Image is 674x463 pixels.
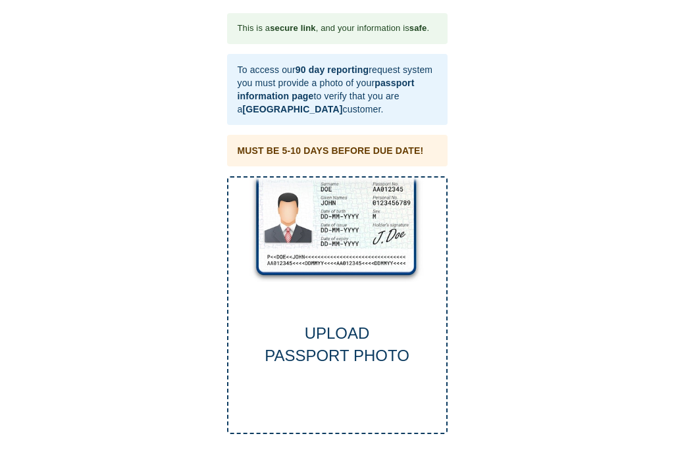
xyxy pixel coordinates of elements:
[242,104,342,114] b: [GEOGRAPHIC_DATA]
[409,23,427,33] b: safe
[238,17,430,40] div: This is a , and your information is .
[238,78,415,101] b: passport information page
[238,144,424,157] div: MUST BE 5-10 DAYS BEFORE DUE DATE!
[296,64,369,75] b: 90 day reporting
[228,322,446,368] div: UPLOAD PASSPORT PHOTO
[270,23,315,33] b: secure link
[238,58,437,121] div: To access our request system you must provide a photo of your to verify that you are a customer.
